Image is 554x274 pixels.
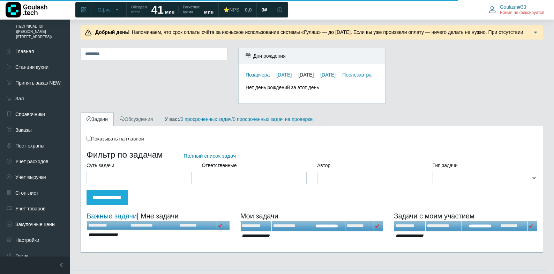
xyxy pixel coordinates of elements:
[240,211,384,221] div: Мои задачи
[239,48,385,64] div: Дни рождения
[485,2,548,17] button: Goulash#33 Время не фиксируется
[87,211,230,221] div: | Мне задачи
[257,3,271,16] a: 0 ₽
[87,162,114,169] label: Суть задачи
[233,116,313,122] a: 0 просроченных задач на проверке
[245,7,252,13] span: 0,0
[394,211,537,221] div: Задачи с моим участием
[223,7,239,13] div: ⭐
[81,113,114,126] a: Задачи
[165,116,179,122] b: У вас:
[433,162,458,169] label: Тип задачи
[183,5,200,15] span: Расчетное время
[98,7,111,13] span: Офис
[184,153,236,159] a: Полный список задач
[87,135,537,143] div: Показывать на главной
[165,9,174,15] span: мин
[204,9,214,15] span: мин
[219,3,256,16] a: ⭐NPS 0,0
[500,10,544,16] span: Время не фиксируется
[127,3,218,16] a: Обещаем гостю 41 мин Расчетное время мин
[246,72,270,78] a: Позавчера
[532,29,539,36] img: Подробнее
[87,212,137,220] a: Важные задачи
[151,3,164,16] strong: 41
[342,72,372,78] a: Послезавтра
[114,113,159,126] a: Обсуждения
[298,72,319,78] div: [DATE]
[131,5,147,15] span: Обещаем гостю
[246,84,378,91] div: Нет день рождений за этот день
[87,150,537,160] h3: Фильтр по задачам
[276,72,292,78] a: [DATE]
[317,162,330,169] label: Автор
[93,29,523,42] span: Напоминаем, что срок оплаты счёта за июньское использование системы «Гуляш» — до [DATE]. Если вы ...
[320,72,336,78] a: [DATE]
[181,116,232,122] a: 0 просроченных задач
[85,29,92,36] img: Предупреждение
[93,4,124,15] button: Офис
[95,29,130,35] b: Добрый день!
[6,2,47,17] img: Логотип компании Goulash.tech
[261,7,264,13] span: 0
[229,7,239,13] span: NPS
[159,116,318,123] div: / /
[202,162,237,169] label: Ответственные
[264,7,267,13] span: ₽
[500,4,526,10] span: Goulash#33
